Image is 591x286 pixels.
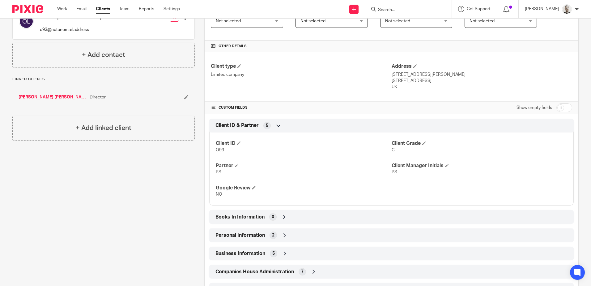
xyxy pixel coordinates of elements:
[272,250,275,257] span: 5
[392,84,572,90] p: UK
[19,14,34,29] img: svg%3E
[57,6,67,12] a: Work
[215,214,265,220] span: Books In Information
[12,77,195,82] p: Linked clients
[164,6,180,12] a: Settings
[385,19,410,23] span: Not selected
[216,140,391,147] h4: Client ID
[139,6,154,12] a: Reports
[211,63,391,70] h4: Client type
[266,123,268,129] span: 5
[392,170,397,174] span: PS
[525,6,559,12] p: [PERSON_NAME]
[392,63,572,70] h4: Address
[470,19,495,23] span: Not selected
[517,105,552,111] label: Show empty fields
[216,170,221,174] span: PS
[76,123,131,133] h4: + Add linked client
[119,6,130,12] a: Team
[216,185,391,191] h4: Google Review
[301,269,304,275] span: 7
[300,19,325,23] span: Not selected
[377,7,433,13] input: Search
[215,269,294,275] span: Companies House Administration
[76,6,87,12] a: Email
[82,50,125,60] h4: + Add contact
[392,148,395,152] span: C
[392,78,572,84] p: [STREET_ADDRESS]
[467,7,491,11] span: Get Support
[90,94,106,100] span: Director
[215,122,259,129] span: Client ID & Partner
[19,94,87,100] a: [PERSON_NAME] [PERSON_NAME]
[216,19,241,23] span: Not selected
[219,44,247,49] span: Other details
[40,27,126,33] p: o93@notanemail.address
[272,214,274,220] span: 0
[392,162,567,169] h4: Client Manager Initials
[562,4,572,14] img: PS.png
[392,71,572,78] p: [STREET_ADDRESS][PERSON_NAME]
[272,232,274,238] span: 2
[215,232,265,239] span: Personal Information
[216,148,224,152] span: O93
[216,162,391,169] h4: Partner
[12,5,43,13] img: Pixie
[211,71,391,78] p: Limited company
[215,250,265,257] span: Business Information
[211,105,391,110] h4: CUSTOM FIELDS
[96,6,110,12] a: Clients
[392,140,567,147] h4: Client Grade
[216,192,222,197] span: NO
